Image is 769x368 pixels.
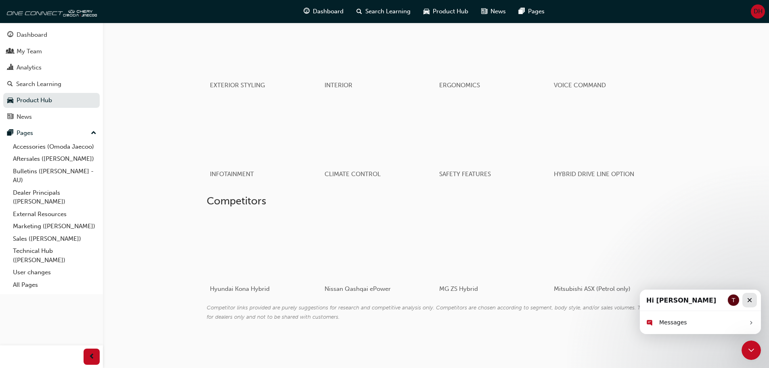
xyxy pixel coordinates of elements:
span: DH [754,7,763,16]
button: DashboardMy TeamAnalyticsSearch LearningProduct HubNews [3,26,100,126]
button: INFOTAINMENT [207,99,321,189]
a: All Pages [10,279,100,291]
a: My Team [3,44,100,59]
a: Product Hub [3,93,100,108]
button: VOICE COMMAND [551,10,665,99]
span: VOICE COMMAND [554,82,606,89]
a: Technical Hub ([PERSON_NAME]) [10,245,100,266]
a: guage-iconDashboard [297,3,350,20]
span: car-icon [423,6,430,17]
span: Pages [528,7,545,16]
span: INFOTAINMENT [210,170,254,178]
span: Nissan Qashqai ePower [325,285,391,292]
a: User changes [10,266,100,279]
span: News [490,7,506,16]
span: up-icon [91,128,96,139]
div: News [17,112,32,122]
span: CLIMATE CONTROL [325,170,381,178]
button: DH [751,4,765,19]
button: Pages [3,126,100,141]
a: search-iconSearch Learning [350,3,417,20]
a: Nissan Qashqai ePower [321,214,436,303]
span: Mitsubishi ASX (Petrol only) [554,285,631,292]
span: pages-icon [7,130,13,137]
a: pages-iconPages [512,3,551,20]
button: CLIMATE CONTROL [321,99,436,189]
button: SAFETY FEATURES [436,99,551,189]
a: Sales ([PERSON_NAME]) [10,233,100,245]
a: Bulletins ([PERSON_NAME] - AU) [10,165,100,187]
div: My Team [17,47,42,56]
span: Hyundai Kona Hybrid [210,285,270,292]
span: Competitor links provided are purely suggestions for research and competitive analysis only. Comp... [207,304,661,321]
span: search-icon [7,81,13,88]
span: Search Learning [365,7,411,16]
span: Product Hub [433,7,468,16]
a: Hyundai Kona Hybrid [207,214,321,303]
div: Search Learning [16,80,61,89]
a: Accessories (Omoda Jaecoo) [10,141,100,153]
button: ERGONOMICS [436,10,551,99]
span: prev-icon [89,352,95,362]
a: Dealer Principals ([PERSON_NAME]) [10,187,100,208]
span: news-icon [481,6,487,17]
span: pages-icon [519,6,525,17]
span: search-icon [356,6,362,17]
iframe: Intercom live chat [742,341,761,360]
a: Analytics [3,60,100,75]
img: oneconnect [4,3,97,19]
a: Aftersales ([PERSON_NAME]) [10,153,100,165]
iframe: Intercom live chat [640,290,761,334]
a: Mitsubishi ASX (Petrol only) [551,214,665,303]
span: MG ZS Hybrid [439,285,478,292]
a: Marketing ([PERSON_NAME]) [10,220,100,233]
span: ERGONOMICS [439,82,480,89]
h2: Competitors [207,195,665,208]
button: INTERIOR [321,10,436,99]
div: Analytics [17,63,42,72]
span: HYBRID DRIVE LINE OPTION [554,170,634,178]
span: EXTERIOR STYLING [210,82,265,89]
button: EXTERIOR STYLING [207,10,321,99]
a: MG ZS Hybrid [436,214,551,303]
span: Dashboard [313,7,344,16]
div: Dashboard [17,30,47,40]
a: External Resources [10,208,100,221]
span: INTERIOR [325,82,352,89]
span: car-icon [7,97,13,104]
a: News [3,109,100,124]
span: guage-icon [7,32,13,39]
span: guage-icon [304,6,310,17]
span: people-icon [7,48,13,55]
a: news-iconNews [475,3,512,20]
button: HYBRID DRIVE LINE OPTION [551,99,665,189]
a: Dashboard [3,27,100,42]
span: news-icon [7,114,13,121]
span: SAFETY FEATURES [439,170,491,178]
a: car-iconProduct Hub [417,3,475,20]
span: chart-icon [7,64,13,71]
div: Pages [17,128,33,138]
a: Search Learning [3,77,100,92]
